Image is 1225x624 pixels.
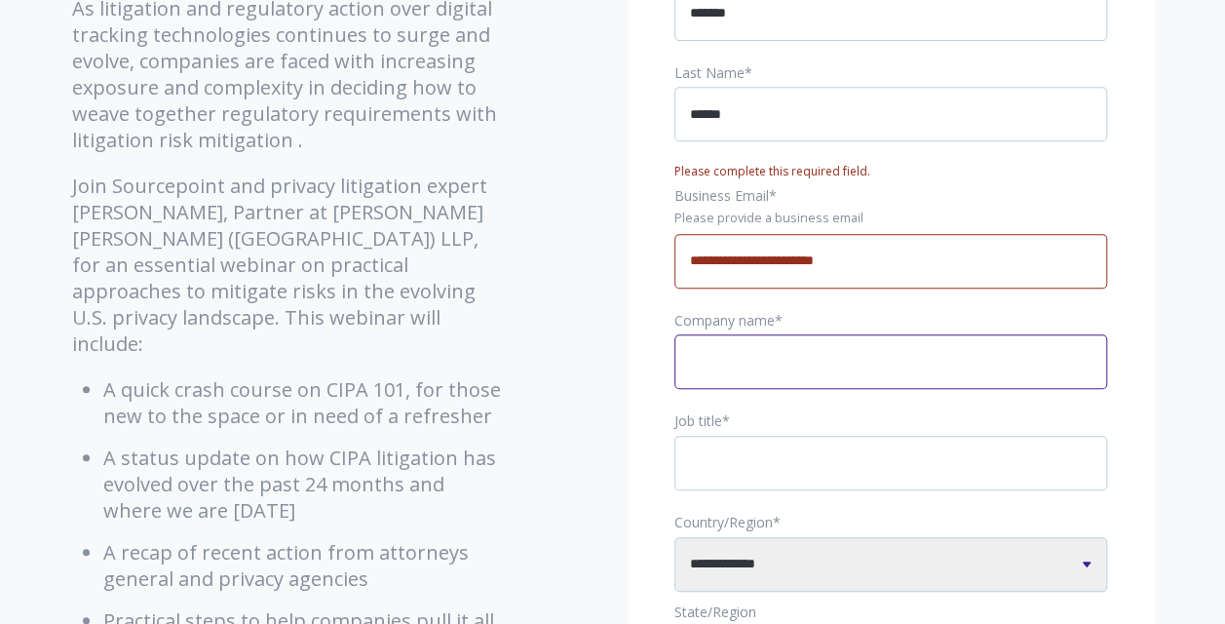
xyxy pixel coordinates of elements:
li: A quick crash course on CIPA 101, for those new to the space or in need of a refresher [103,376,506,429]
span: Job title [674,411,722,430]
span: Country/Region [674,513,773,531]
span: Last Name [674,63,745,82]
legend: Please provide a business email [674,210,1107,227]
p: Join Sourcepoint and privacy litigation expert [PERSON_NAME], Partner at [PERSON_NAME] [PERSON_NA... [72,173,506,357]
li: A status update on how CIPA litigation has evolved over the past 24 months and where we are [DATE] [103,445,506,524]
label: Please complete this required field. [674,163,870,179]
li: A recap of recent action from attorneys general and privacy agencies [103,539,506,592]
span: State/Region [674,603,756,621]
span: Company name [674,311,775,330]
span: Business Email [674,186,769,205]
